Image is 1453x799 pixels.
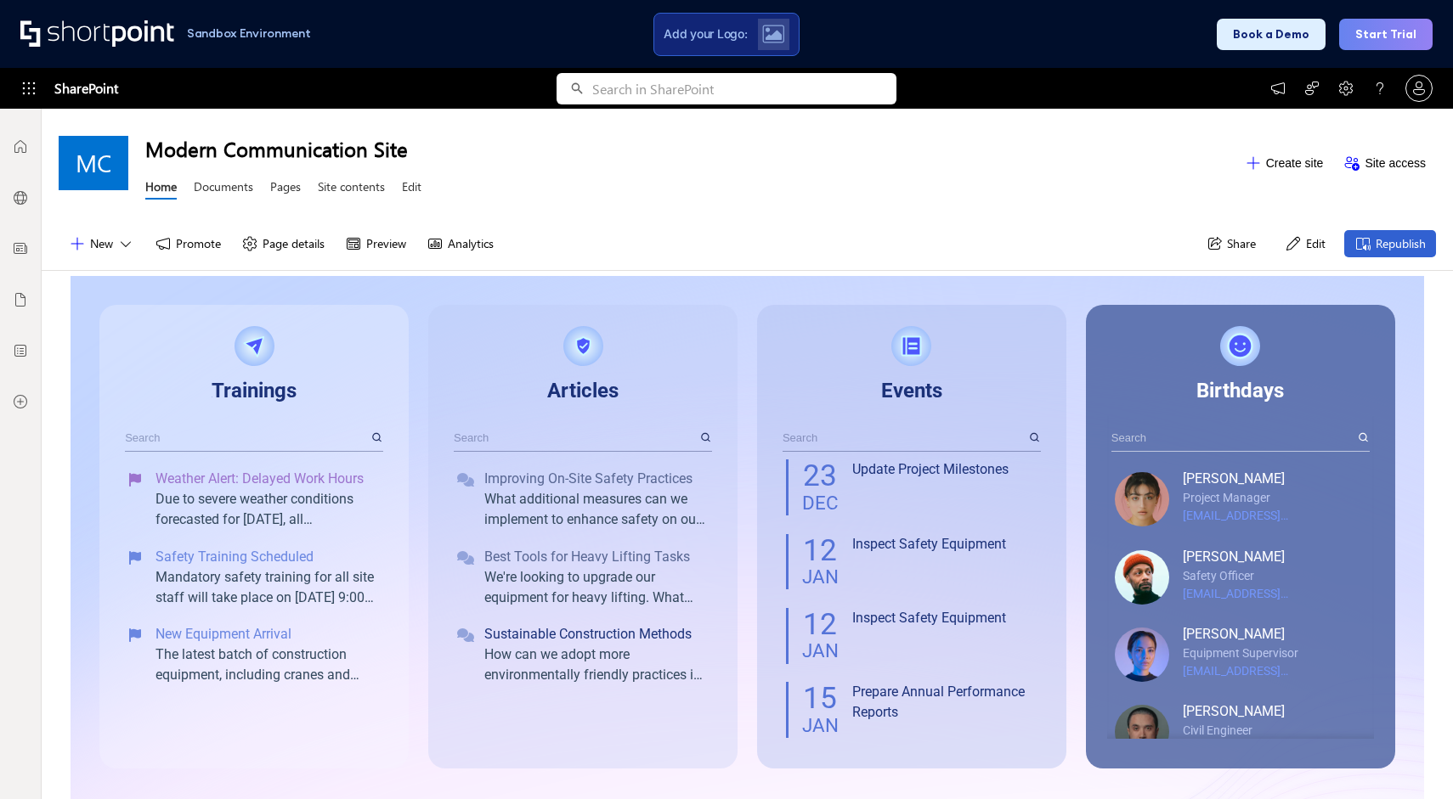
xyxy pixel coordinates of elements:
[155,644,380,685] div: The latest batch of construction equipment, including cranes and excavation tools, has arrived at...
[59,230,144,257] button: New
[212,379,297,402] span: Trainings
[802,611,839,639] div: 12
[1183,624,1366,644] div: [PERSON_NAME]
[270,178,301,200] a: Pages
[1183,722,1366,740] div: Civil Engineer
[802,537,839,565] div: 12
[852,459,1037,480] div: Update Project Milestones
[145,178,177,200] a: Home
[783,425,1026,451] input: Search
[802,493,839,512] div: DEC
[1183,489,1366,507] div: Project Manager
[802,463,839,490] div: 23
[1111,425,1355,451] input: Search
[1183,585,1366,603] div: [EMAIL_ADDRESS][DOMAIN_NAME]
[1368,717,1453,799] div: Widget de chat
[1183,547,1366,567] div: [PERSON_NAME]
[852,534,1037,554] div: Inspect Safety Equipment
[802,567,839,586] div: JAN
[802,716,839,734] div: JAN
[144,230,231,257] button: Promote
[484,644,709,685] div: How can we adopt more environmentally friendly practices in our projects? Discuss innovative meth...
[664,26,747,42] span: Add your Logo:
[802,641,839,660] div: JAN
[402,178,421,200] a: Edit
[416,230,504,257] button: Analytics
[1339,19,1433,50] button: Start Trial
[484,547,709,567] div: Best Tools for Heavy Lifting Tasks
[547,379,619,402] span: Articles
[335,230,416,257] button: Preview
[1344,230,1436,257] button: Republish
[54,68,118,109] span: SharePoint
[1183,567,1366,585] div: Safety Officer
[1333,149,1436,177] button: Site access
[454,425,698,451] input: Search
[155,469,380,489] div: Weather Alert: Delayed Work Hours
[1183,507,1366,525] div: [EMAIL_ADDRESS][DOMAIN_NAME]
[1275,230,1336,257] button: Edit
[1196,230,1266,257] button: Share
[852,608,1037,628] div: Inspect Safety Equipment
[155,567,380,608] div: Mandatory safety training for all site staff will take place on [DATE] 9:00 AM in the main confer...
[76,149,111,177] span: MC
[484,567,709,608] div: We're looking to upgrade our equipment for heavy lifting. What tools or machinery have you found ...
[1183,662,1366,680] div: [EMAIL_ADDRESS][DOMAIN_NAME]
[762,25,784,43] img: Upload logo
[1368,717,1453,799] iframe: Chat Widget
[1235,149,1334,177] button: Create site
[318,178,385,200] a: Site contents
[155,547,380,567] div: Safety Training Scheduled
[484,489,709,530] div: What additional measures can we implement to enhance safety on our construction sites? Share your...
[1217,19,1326,50] button: Book a Demo
[194,178,253,200] a: Documents
[484,469,709,489] div: Improving On-Site Safety Practices
[125,425,369,451] input: Search
[852,682,1037,723] div: Prepare Annual Performance Reports
[155,624,380,644] div: New Equipment Arrival
[145,135,1235,162] h1: Modern Communication Site
[802,685,839,712] div: 15
[1196,379,1284,402] span: Birthdays
[484,624,709,644] div: Sustainable Construction Methods
[155,489,380,530] div: Due to severe weather conditions forecasted for [DATE], all construction activities will start at...
[881,379,942,402] span: Events
[592,73,896,104] input: Search in SharePoint
[1183,701,1366,722] div: [PERSON_NAME]
[1183,469,1366,489] div: [PERSON_NAME]
[231,230,335,257] button: Page details
[187,29,311,38] h1: Sandbox Environment
[1183,644,1366,662] div: Equipment Supervisor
